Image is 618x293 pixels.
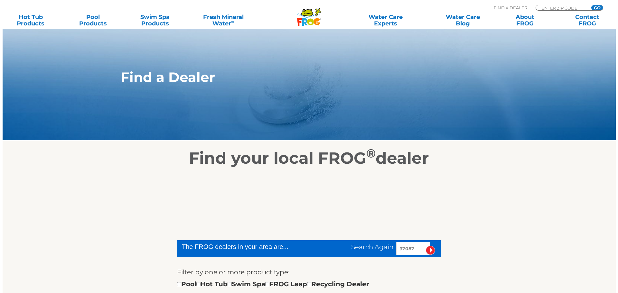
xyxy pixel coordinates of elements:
[177,267,289,277] label: Filter by one or more product type:
[541,5,584,11] input: Zip Code Form
[351,243,395,251] span: Search Again:
[193,14,254,27] a: Fresh MineralWater∞
[131,14,179,27] a: Swim SpaProducts
[591,5,603,10] input: GO
[231,19,234,24] sup: ∞
[111,149,507,168] h2: Find your local FROG dealer
[439,14,487,27] a: Water CareBlog
[501,14,549,27] a: AboutFROG
[182,242,312,252] div: The FROG dealers in your area are...
[494,5,527,11] p: Find A Dealer
[177,279,369,289] div: Pool Hot Tub Swim Spa FROG Leap Recycling Dealer
[563,14,612,27] a: ContactFROG
[346,14,425,27] a: Water CareExperts
[121,69,467,85] h1: Find a Dealer
[366,146,376,160] sup: ®
[426,246,435,255] input: Submit
[69,14,117,27] a: PoolProducts
[6,14,55,27] a: Hot TubProducts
